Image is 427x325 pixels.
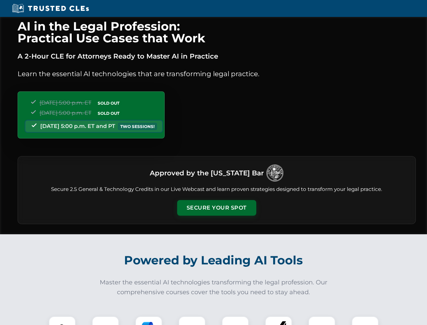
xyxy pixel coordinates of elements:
span: SOLD OUT [95,110,122,117]
h2: Powered by Leading AI Tools [26,248,401,272]
span: SOLD OUT [95,100,122,107]
button: Secure Your Spot [177,200,256,216]
p: A 2-Hour CLE for Attorneys Ready to Master AI in Practice [18,51,416,62]
h3: Approved by the [US_STATE] Bar [150,167,264,179]
span: [DATE] 5:00 p.m. ET [40,100,91,106]
h1: AI in the Legal Profession: Practical Use Cases that Work [18,20,416,44]
p: Learn the essential AI technologies that are transforming legal practice. [18,68,416,79]
p: Secure 2.5 General & Technology Credits in our Live Webcast and learn proven strategies designed ... [26,186,407,193]
span: [DATE] 5:00 p.m. ET [40,110,91,116]
img: Trusted CLEs [10,3,91,14]
p: Master the essential AI technologies transforming the legal profession. Our comprehensive courses... [95,278,332,297]
img: Logo [266,165,283,181]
